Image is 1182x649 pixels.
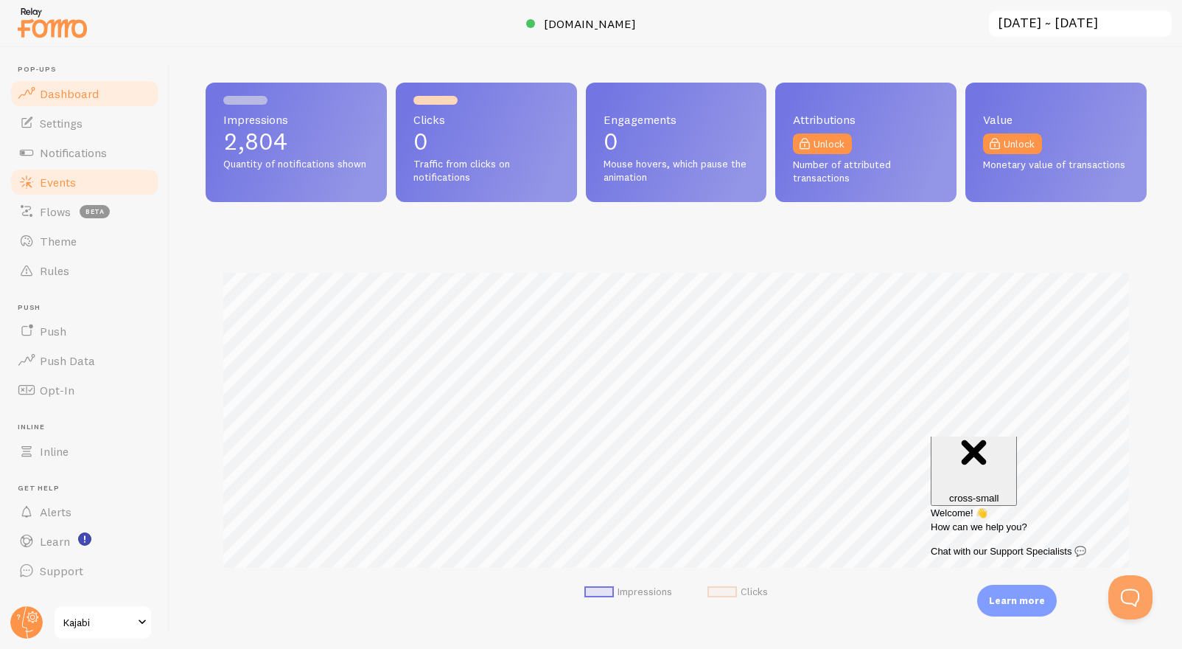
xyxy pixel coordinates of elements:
[223,130,369,153] p: 2,804
[18,484,161,493] span: Get Help
[40,234,77,249] span: Theme
[40,86,99,101] span: Dashboard
[604,158,749,184] span: Mouse hovers, which pause the animation
[40,116,83,131] span: Settings
[18,65,161,74] span: Pop-ups
[80,205,110,218] span: beta
[18,423,161,432] span: Inline
[40,353,95,368] span: Push Data
[9,497,161,527] a: Alerts
[9,197,161,226] a: Flows beta
[793,159,939,184] span: Number of attributed transactions
[604,114,749,125] span: Engagements
[9,437,161,466] a: Inline
[1108,575,1153,619] iframe: Help Scout Beacon - Open
[40,534,70,549] span: Learn
[413,158,559,184] span: Traffic from clicks on notifications
[18,303,161,313] span: Push
[983,159,1129,172] span: Monetary value of transactions
[9,375,161,405] a: Opt-In
[40,263,69,278] span: Rules
[9,108,161,138] a: Settings
[989,594,1045,608] p: Learn more
[53,605,153,640] a: Kajabi
[983,114,1129,125] span: Value
[9,527,161,556] a: Learn
[413,114,559,125] span: Clicks
[9,556,161,586] a: Support
[223,114,369,125] span: Impressions
[15,4,89,41] img: fomo-relay-logo-orange.svg
[40,504,71,519] span: Alerts
[9,346,161,375] a: Push Data
[793,114,939,125] span: Attributions
[584,586,672,599] li: Impressions
[40,383,74,398] span: Opt-In
[9,226,161,256] a: Theme
[923,437,1161,575] iframe: Help Scout Beacon - Messages and Notifications
[78,532,91,546] svg: <p>Watch New Feature Tutorials!</p>
[413,130,559,153] p: 0
[40,145,107,160] span: Notifications
[40,324,66,339] span: Push
[223,158,369,171] span: Quantity of notifications shown
[9,256,161,285] a: Rules
[793,133,852,154] a: Unlock
[40,444,69,459] span: Inline
[40,204,71,219] span: Flows
[63,614,133,631] span: Kajabi
[707,586,768,599] li: Clicks
[9,138,161,167] a: Notifications
[604,130,749,153] p: 0
[9,79,161,108] a: Dashboard
[983,133,1042,154] a: Unlock
[40,175,76,190] span: Events
[9,316,161,346] a: Push
[9,167,161,197] a: Events
[977,585,1057,617] div: Learn more
[40,563,83,578] span: Support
